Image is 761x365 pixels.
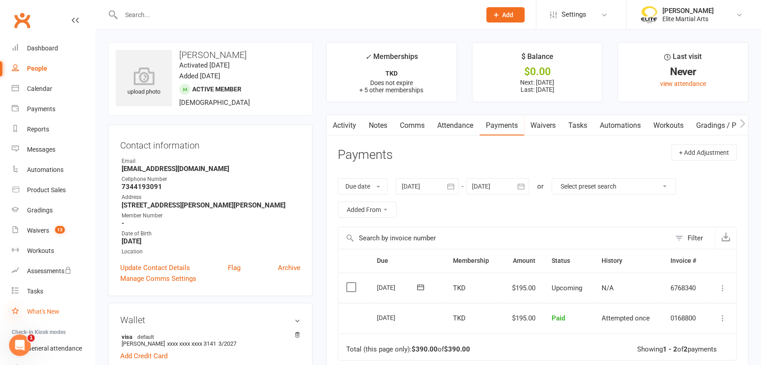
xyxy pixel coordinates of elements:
[662,273,707,303] td: 6768340
[122,230,300,238] div: Date of Birth
[640,6,658,24] img: thumb_image1508806937.png
[122,212,300,220] div: Member Number
[684,345,688,353] strong: 2
[27,105,55,113] div: Payments
[602,314,650,322] span: Attempted once
[338,148,393,162] h3: Payments
[27,207,53,214] div: Gradings
[278,262,300,273] a: Archive
[135,333,157,340] span: default
[480,67,594,77] div: $0.00
[116,50,305,60] h3: [PERSON_NAME]
[27,227,49,234] div: Waivers
[12,180,95,200] a: Product Sales
[27,308,59,315] div: What's New
[116,67,172,97] div: upload photo
[688,233,703,243] div: Filter
[660,80,706,87] a: view attendance
[412,345,438,353] strong: $390.00
[12,79,95,99] a: Calendar
[593,249,662,272] th: History
[27,146,55,153] div: Messages
[562,115,593,136] a: Tasks
[671,144,737,161] button: + Add Adjustment
[394,115,431,136] a: Comms
[480,115,524,136] a: Payments
[562,5,586,25] span: Settings
[120,273,196,284] a: Manage Comms Settings
[167,340,216,347] span: xxxx xxxx xxxx 3141
[593,115,647,136] a: Automations
[118,9,475,21] input: Search...
[12,241,95,261] a: Workouts
[637,346,717,353] div: Showing of payments
[453,284,466,292] span: TKD
[338,202,397,218] button: Added From
[551,314,565,322] span: Paid
[179,61,230,69] time: Activated [DATE]
[486,7,525,23] button: Add
[55,226,65,234] span: 13
[27,166,63,173] div: Automations
[120,315,300,325] h3: Wallet
[338,178,388,194] button: Due date
[179,72,220,80] time: Added [DATE]
[377,280,418,294] div: [DATE]
[662,7,714,15] div: [PERSON_NAME]
[27,334,35,342] span: 1
[122,333,296,340] strong: visa
[27,267,72,275] div: Assessments
[537,181,544,192] div: or
[365,51,418,68] div: Memberships
[662,249,707,272] th: Invoice #
[179,99,250,107] span: [DEMOGRAPHIC_DATA]
[12,338,95,359] a: General attendance kiosk mode
[218,340,236,347] span: 3/2027
[338,227,670,249] input: Search by invoice number
[27,65,47,72] div: People
[12,261,95,281] a: Assessments
[120,351,168,361] a: Add Credit Card
[122,157,300,166] div: Email
[445,249,501,272] th: Membership
[27,288,43,295] div: Tasks
[521,51,553,67] div: $ Balance
[524,115,562,136] a: Waivers
[120,262,190,273] a: Update Contact Details
[501,273,543,303] td: $195.00
[9,334,31,356] iframe: Intercom live chat
[502,11,513,18] span: Add
[12,140,95,160] a: Messages
[480,79,594,93] p: Next: [DATE] Last: [DATE]
[120,332,300,348] li: [PERSON_NAME]
[369,249,445,272] th: Due
[359,86,423,94] span: + 5 other memberships
[662,303,707,333] td: 0168800
[122,165,300,173] strong: [EMAIL_ADDRESS][DOMAIN_NAME]
[626,67,740,77] div: Never
[27,126,49,133] div: Reports
[27,247,54,254] div: Workouts
[453,314,466,322] span: TKD
[12,99,95,119] a: Payments
[122,248,300,256] div: Location
[365,53,371,61] i: ✓
[12,38,95,59] a: Dashboard
[431,115,480,136] a: Attendance
[122,175,300,184] div: Cellphone Number
[551,284,582,292] span: Upcoming
[385,70,398,77] strong: TKD
[664,51,702,67] div: Last visit
[662,15,714,23] div: Elite Martial Arts
[543,249,593,272] th: Status
[120,137,300,150] h3: Contact information
[192,86,241,93] span: Active member
[602,284,614,292] span: N/A
[122,201,300,209] strong: [STREET_ADDRESS][PERSON_NAME][PERSON_NAME]
[27,345,82,352] div: General attendance
[501,303,543,333] td: $195.00
[11,9,33,32] a: Clubworx
[444,345,470,353] strong: $390.00
[12,160,95,180] a: Automations
[12,221,95,241] a: Waivers 13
